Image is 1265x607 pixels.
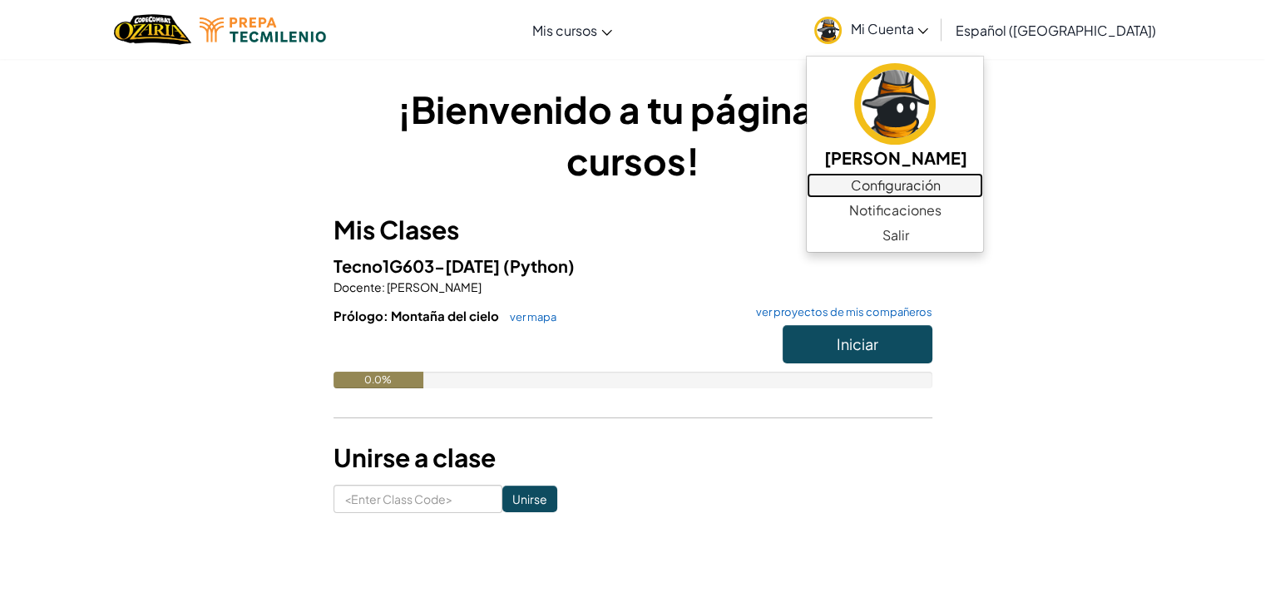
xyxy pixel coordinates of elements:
h3: Unirse a clase [334,439,932,476]
span: Mi Cuenta [850,20,928,37]
img: Tecmilenio logo [200,17,326,42]
span: Mis cursos [532,22,597,39]
a: Configuración [807,173,983,198]
img: avatar [854,63,936,145]
span: (Python) [503,255,575,276]
a: ver mapa [502,310,556,323]
button: Iniciar [783,325,932,363]
a: Notificaciones [807,198,983,223]
h1: ¡Bienvenido a tu página de cursos! [334,83,932,186]
span: Prólogo: Montaña del cielo [334,308,502,323]
input: Unirse [502,486,557,512]
h5: [PERSON_NAME] [823,145,966,170]
span: Iniciar [837,334,878,353]
img: Home [114,12,191,47]
span: Docente [334,279,382,294]
a: ver proyectos de mis compañeros [748,307,932,318]
img: avatar [814,17,842,44]
a: Salir [807,223,983,248]
a: [PERSON_NAME] [807,61,983,173]
div: 0.0% [334,372,423,388]
input: <Enter Class Code> [334,485,502,513]
span: [PERSON_NAME] [385,279,482,294]
a: Mi Cuenta [806,3,936,56]
a: Español ([GEOGRAPHIC_DATA]) [946,7,1164,52]
span: Notificaciones [849,200,941,220]
span: : [382,279,385,294]
span: Tecno1G603-[DATE] [334,255,503,276]
span: Español ([GEOGRAPHIC_DATA]) [955,22,1155,39]
h3: Mis Clases [334,211,932,249]
a: Mis cursos [524,7,620,52]
a: Ozaria by CodeCombat logo [114,12,191,47]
